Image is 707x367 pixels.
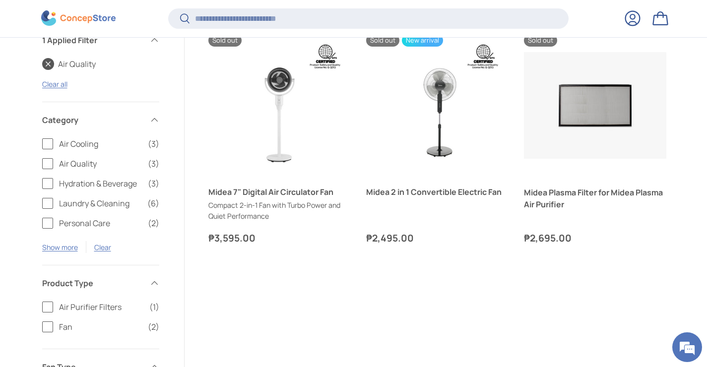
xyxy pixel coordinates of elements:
div: Leave a message [52,56,167,68]
a: Midea 2 in 1 Convertible Electric Fan [366,34,508,176]
a: Clear [94,243,111,252]
span: (3) [148,138,159,150]
em: Submit [145,289,180,302]
summary: Product Type [42,265,159,301]
a: Midea 7" Digital Air Circulator Fan [208,186,350,198]
span: New arrival [402,34,443,47]
a: Midea 7" Digital Air Circulator Fan [208,34,350,176]
span: Air Quality [59,158,142,170]
textarea: Type your message and click 'Submit' [5,254,189,289]
a: Midea Plasma Filter for Midea Plasma Air Purifier [524,186,666,210]
span: Sold out [524,34,557,47]
span: Sold out [366,34,399,47]
div: Minimize live chat window [163,5,187,29]
summary: 1 Applied Filter [42,22,159,58]
span: (2) [148,217,159,229]
span: Air Cooling [59,138,142,150]
span: Fan [59,321,142,333]
a: Clear all [42,79,67,89]
span: (3) [148,158,159,170]
span: Sold out [208,34,242,47]
img: ConcepStore [41,11,116,26]
span: Category [42,114,143,126]
a: Air Quality [42,58,96,70]
button: Show more [42,243,78,252]
span: 1 Applied Filter [42,34,143,46]
a: Midea Plasma Filter for Midea Plasma Air Purifier [524,34,666,176]
span: (6) [147,197,159,209]
a: Midea 2 in 1 Convertible Electric Fan [366,186,508,198]
span: Hydration & Beverage [59,178,142,189]
span: (3) [148,178,159,189]
span: Product Type [42,277,143,289]
span: (2) [148,321,159,333]
span: We are offline. Please leave us a message. [21,117,173,217]
span: Laundry & Cleaning [59,197,141,209]
summary: Category [42,102,159,138]
span: (1) [149,301,159,313]
span: Air Purifier Filters [59,301,143,313]
span: Personal Care [59,217,142,229]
